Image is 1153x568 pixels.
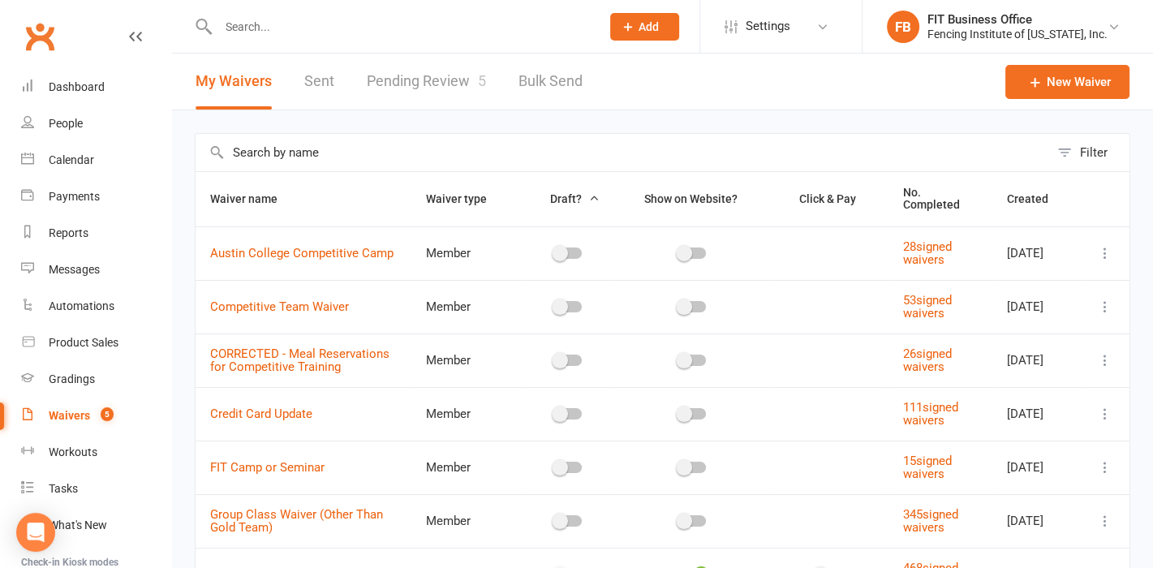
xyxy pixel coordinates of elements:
button: Draft? [536,189,600,209]
button: Waiver name [210,189,295,209]
div: People [49,117,83,130]
a: Automations [21,288,171,325]
input: Search... [213,15,589,38]
span: Show on Website? [643,192,737,205]
div: Reports [49,226,88,239]
span: 5 [101,407,114,421]
a: 345signed waivers [902,507,957,536]
div: Messages [49,263,100,276]
a: Bulk Send [518,54,583,110]
span: Settings [746,8,790,45]
td: [DATE] [992,280,1081,333]
a: Workouts [21,434,171,471]
div: Waivers [49,409,90,422]
a: Payments [21,179,171,215]
td: [DATE] [992,494,1081,548]
div: FB [887,11,919,43]
span: Waiver name [210,192,295,205]
button: Show on Website? [629,189,755,209]
a: Calendar [21,142,171,179]
div: Calendar [49,153,94,166]
a: 53signed waivers [902,293,951,321]
td: [DATE] [992,441,1081,494]
div: Filter [1080,143,1108,162]
a: FIT Camp or Seminar [210,460,325,475]
button: My Waivers [196,54,272,110]
td: Member [411,387,521,441]
td: Member [411,494,521,548]
div: Fencing Institute of [US_STATE], Inc. [927,27,1108,41]
a: Group Class Waiver (Other Than Gold Team) [210,507,383,536]
div: Tasks [49,482,78,495]
a: Messages [21,252,171,288]
div: FIT Business Office [927,12,1108,27]
div: Automations [49,299,114,312]
td: [DATE] [992,387,1081,441]
a: Dashboard [21,69,171,105]
div: Payments [49,190,100,203]
div: Gradings [49,372,95,385]
td: [DATE] [992,226,1081,280]
button: Add [610,13,679,41]
a: 28signed waivers [902,239,951,268]
div: Workouts [49,445,97,458]
th: Waiver type [411,172,521,226]
a: Clubworx [19,16,60,57]
a: 15signed waivers [902,454,951,482]
a: People [21,105,171,142]
button: Filter [1049,134,1129,171]
a: Pending Review5 [367,54,486,110]
a: Reports [21,215,171,252]
div: Open Intercom Messenger [16,513,55,552]
span: Add [639,20,659,33]
span: Click & Pay [798,192,855,205]
a: New Waiver [1005,65,1129,99]
span: Created [1007,192,1066,205]
td: Member [411,333,521,387]
a: Tasks [21,471,171,507]
button: Created [1007,189,1066,209]
div: Product Sales [49,336,118,349]
a: Austin College Competitive Camp [210,246,394,260]
a: What's New [21,507,171,544]
span: Draft? [550,192,582,205]
th: No. Completed [888,172,992,226]
td: [DATE] [992,333,1081,387]
td: Member [411,441,521,494]
a: CORRECTED - Meal Reservations for Competitive Training [210,346,389,375]
span: 5 [478,72,486,89]
a: Gradings [21,361,171,398]
a: Credit Card Update [210,407,312,421]
td: Member [411,226,521,280]
div: Dashboard [49,80,105,93]
a: Competitive Team Waiver [210,299,349,314]
input: Search by name [196,134,1049,171]
button: Click & Pay [784,189,873,209]
a: Waivers 5 [21,398,171,434]
a: Product Sales [21,325,171,361]
div: What's New [49,519,107,531]
td: Member [411,280,521,333]
a: Sent [304,54,334,110]
a: 26signed waivers [902,346,951,375]
a: 111signed waivers [902,400,957,428]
